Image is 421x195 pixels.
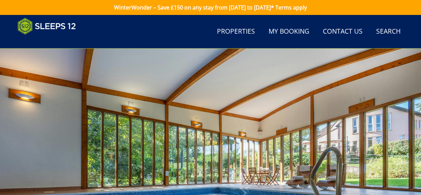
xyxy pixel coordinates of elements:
iframe: Customer reviews powered by Trustpilot [14,39,86,45]
a: Contact Us [320,24,365,39]
a: Properties [214,24,258,39]
img: Sleeps 12 [18,18,76,35]
a: Search [373,24,403,39]
a: My Booking [266,24,312,39]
